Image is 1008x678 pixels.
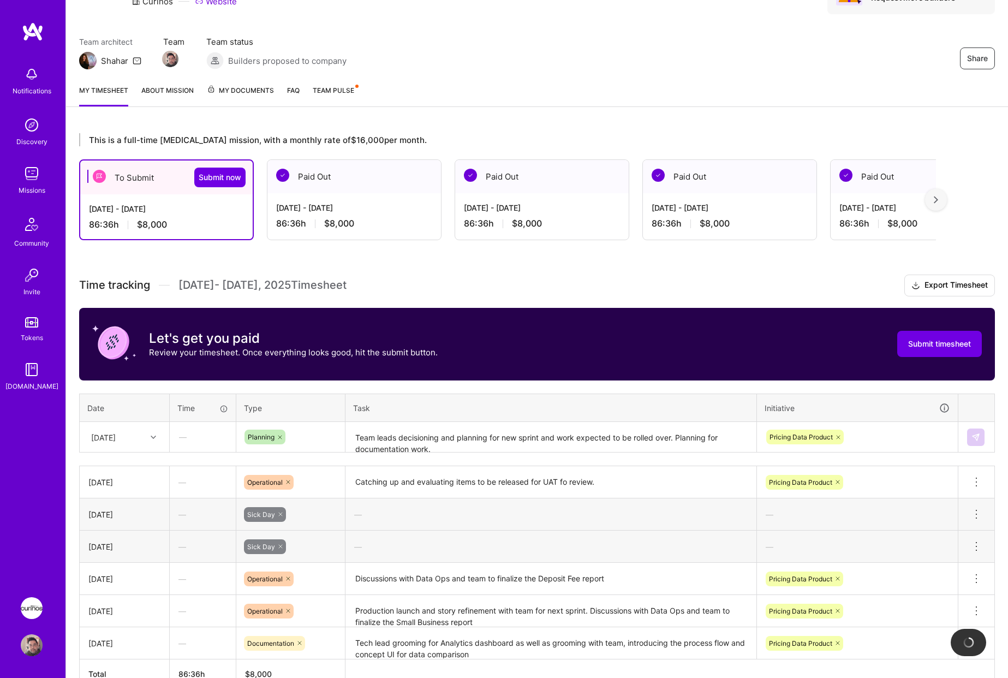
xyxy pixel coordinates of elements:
[962,636,975,649] img: loading
[88,638,160,649] div: [DATE]
[149,347,438,358] p: Review your timesheet. Once everything looks good, hit the submit button.
[163,50,177,68] a: Team Member Avatar
[22,22,44,41] img: logo
[971,433,980,442] img: Submit
[206,36,347,47] span: Team status
[207,85,274,97] span: My Documents
[287,85,300,106] a: FAQ
[347,423,755,452] textarea: Team leads decisioning and planning for new sprint and work expected to be rolled over. Planning ...
[21,634,43,656] img: User Avatar
[207,85,274,106] a: My Documents
[170,468,236,497] div: —
[765,402,950,414] div: Initiative
[464,218,620,229] div: 86:36 h
[23,286,40,298] div: Invite
[21,332,43,343] div: Tokens
[88,541,160,552] div: [DATE]
[194,168,246,187] button: Submit now
[700,218,730,229] span: $8,000
[839,218,995,229] div: 86:36 h
[839,169,852,182] img: Paid Out
[276,218,432,229] div: 86:36 h
[769,607,832,615] span: Pricing Data Product
[512,218,542,229] span: $8,000
[89,219,244,230] div: 86:36 h
[170,564,236,593] div: —
[92,321,136,365] img: coin
[347,596,755,626] textarea: Production launch and story refinement with team for next sprint. Discussions with Data Ops and t...
[16,136,47,147] div: Discovery
[133,56,141,65] i: icon Mail
[769,639,832,647] span: Pricing Data Product
[345,532,756,561] div: —
[247,607,283,615] span: Operational
[247,478,283,486] span: Operational
[228,55,347,67] span: Builders proposed to company
[178,278,347,292] span: [DATE] - [DATE] , 2025 Timesheet
[236,394,345,422] th: Type
[757,500,958,529] div: —
[89,203,244,215] div: [DATE] - [DATE]
[162,51,178,67] img: Team Member Avatar
[88,477,160,488] div: [DATE]
[770,433,833,441] span: Pricing Data Product
[967,53,988,64] span: Share
[324,218,354,229] span: $8,000
[276,202,432,213] div: [DATE] - [DATE]
[206,52,224,69] img: Builders proposed to company
[79,278,150,292] span: Time tracking
[464,202,620,213] div: [DATE] - [DATE]
[170,500,236,529] div: —
[21,63,43,85] img: bell
[652,202,808,213] div: [DATE] - [DATE]
[769,478,832,486] span: Pricing Data Product
[276,169,289,182] img: Paid Out
[911,280,920,292] i: icon Download
[170,532,236,561] div: —
[13,85,51,97] div: Notifications
[652,218,808,229] div: 86:36 h
[149,330,438,347] h3: Let's get you paid
[170,629,236,658] div: —
[960,47,995,69] button: Share
[904,275,995,296] button: Export Timesheet
[347,467,755,497] textarea: Catching up and evaluating items to be released for UAT fo review.
[14,237,49,249] div: Community
[21,264,43,286] img: Invite
[21,114,43,136] img: discovery
[101,55,128,67] div: Shahar
[247,543,275,551] span: Sick Day
[199,172,241,183] span: Submit now
[79,36,141,47] span: Team architect
[21,163,43,185] img: teamwork
[839,202,995,213] div: [DATE] - [DATE]
[19,211,45,237] img: Community
[79,85,128,106] a: My timesheet
[93,170,106,183] img: To Submit
[137,219,167,230] span: $8,000
[141,85,194,106] a: About Mission
[19,185,45,196] div: Missions
[908,338,971,349] span: Submit timesheet
[21,359,43,380] img: guide book
[18,597,45,619] a: Curinos: Transforming Data Delivery in Financial Services
[88,509,160,520] div: [DATE]
[652,169,665,182] img: Paid Out
[887,218,917,229] span: $8,000
[88,573,160,585] div: [DATE]
[345,394,757,422] th: Task
[170,423,235,451] div: —
[177,402,228,414] div: Time
[757,532,958,561] div: —
[80,160,253,194] div: To Submit
[88,605,160,617] div: [DATE]
[247,575,283,583] span: Operational
[455,160,629,193] div: Paid Out
[247,639,294,647] span: Documentation
[345,500,756,529] div: —
[347,628,755,658] textarea: Tech lead grooming for Analytics dashboard as well as grooming with team, introducing the process...
[248,433,275,441] span: Planning
[267,160,441,193] div: Paid Out
[643,160,816,193] div: Paid Out
[769,575,832,583] span: Pricing Data Product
